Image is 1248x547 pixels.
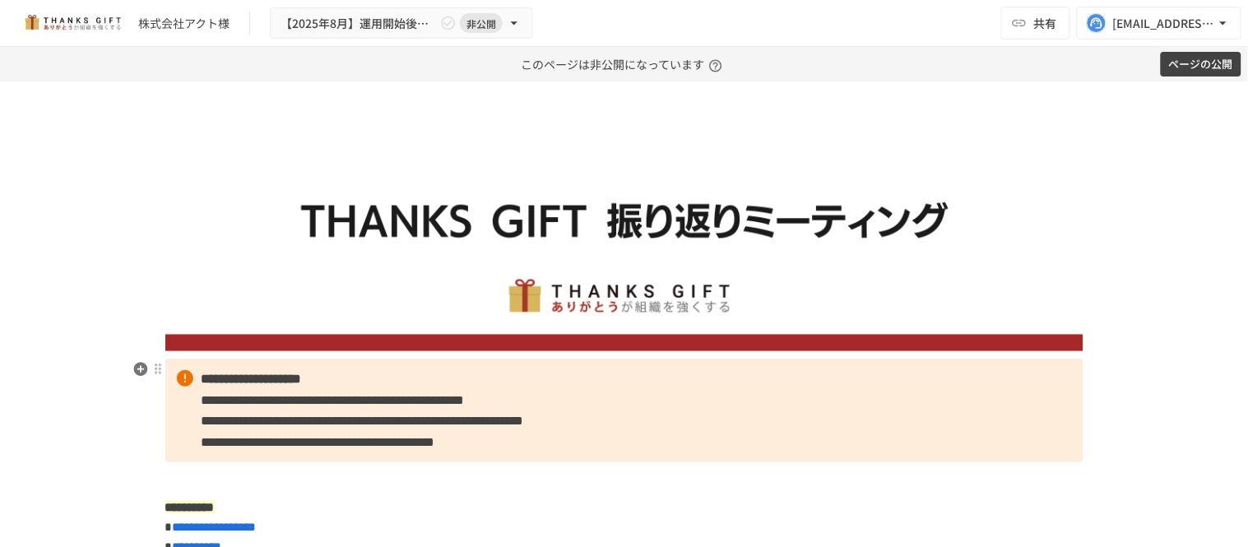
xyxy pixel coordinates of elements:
button: [EMAIL_ADDRESS][DOMAIN_NAME] [1077,7,1241,39]
img: mMP1OxWUAhQbsRWCurg7vIHe5HqDpP7qZo7fRoNLXQh [20,10,125,36]
span: 共有 [1034,14,1057,32]
span: 非公開 [460,15,503,32]
p: このページは非公開になっています [521,47,727,81]
span: 【2025年8月】運用開始後振り返りミーティング [281,13,437,34]
img: ywjCEzGaDRs6RHkpXm6202453qKEghjSpJ0uwcQsaCz [165,122,1083,351]
button: 【2025年8月】運用開始後振り返りミーティング非公開 [270,7,533,39]
button: ページの公開 [1161,52,1241,77]
div: [EMAIL_ADDRESS][DOMAIN_NAME] [1113,13,1215,34]
button: 共有 [1001,7,1070,39]
div: 株式会社アクト様 [138,15,230,32]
